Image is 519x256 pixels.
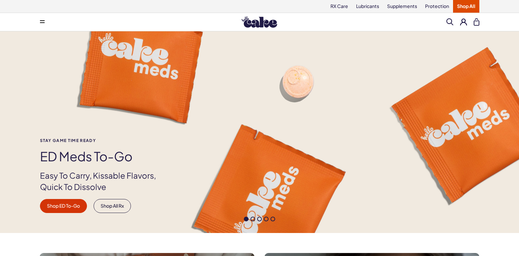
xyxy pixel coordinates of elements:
a: Shop All Rx [94,199,131,213]
p: Easy To Carry, Kissable Flavors, Quick To Dissolve [40,170,167,192]
img: Hello Cake [242,16,277,28]
h1: ED Meds to-go [40,149,167,163]
span: Stay Game time ready [40,138,167,143]
a: Shop ED To-Go [40,199,87,213]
